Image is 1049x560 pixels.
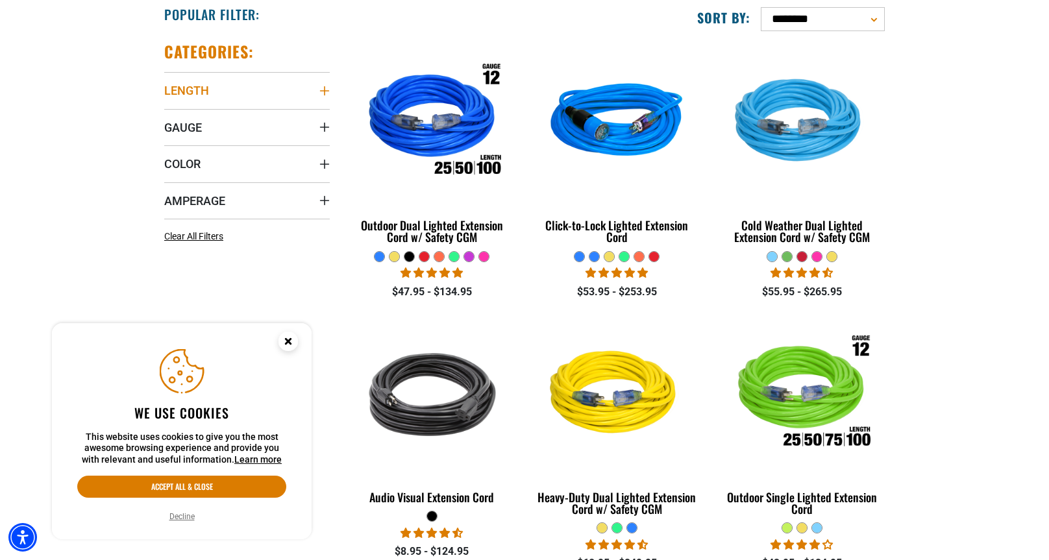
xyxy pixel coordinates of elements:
div: Outdoor Single Lighted Extension Cord [719,491,885,515]
a: yellow Heavy-Duty Dual Lighted Extension Cord w/ Safety CGM [534,313,700,522]
summary: Length [164,72,330,108]
a: This website uses cookies to give you the most awesome browsing experience and provide you with r... [234,454,282,465]
div: $53.95 - $253.95 [534,284,700,300]
span: Gauge [164,120,202,135]
h2: Categories: [164,42,254,62]
p: This website uses cookies to give you the most awesome browsing experience and provide you with r... [77,432,286,466]
summary: Gauge [164,109,330,145]
img: Light Blue [720,48,883,197]
label: Sort by: [697,9,750,26]
aside: Cookie Consent [52,323,312,540]
div: Cold Weather Dual Lighted Extension Cord w/ Safety CGM [719,219,885,243]
a: Light Blue Cold Weather Dual Lighted Extension Cord w/ Safety CGM [719,42,885,250]
img: Outdoor Single Lighted Extension Cord [720,319,883,469]
div: Outdoor Dual Lighted Extension Cord w/ Safety CGM [349,219,515,243]
div: $55.95 - $265.95 [719,284,885,300]
span: Amperage [164,193,225,208]
span: 4.64 stars [586,539,648,551]
button: Accept all & close [77,476,286,498]
img: black [351,319,514,469]
div: $8.95 - $124.95 [349,544,515,559]
a: black Audio Visual Extension Cord [349,313,515,511]
div: Heavy-Duty Dual Lighted Extension Cord w/ Safety CGM [534,491,700,515]
a: Clear All Filters [164,230,228,243]
a: Outdoor Dual Lighted Extension Cord w/ Safety CGM Outdoor Dual Lighted Extension Cord w/ Safety CGM [349,42,515,250]
a: Outdoor Single Lighted Extension Cord Outdoor Single Lighted Extension Cord [719,313,885,522]
span: 4.81 stars [401,267,463,279]
div: $47.95 - $134.95 [349,284,515,300]
button: Decline [166,510,199,523]
a: blue Click-to-Lock Lighted Extension Cord [534,42,700,250]
div: Accessibility Menu [8,523,37,552]
div: Audio Visual Extension Cord [349,491,515,503]
summary: Amperage [164,182,330,219]
img: Outdoor Dual Lighted Extension Cord w/ Safety CGM [351,48,514,197]
span: 4.71 stars [401,527,463,539]
span: 4.87 stars [586,267,648,279]
div: Click-to-Lock Lighted Extension Cord [534,219,700,243]
h2: We use cookies [77,404,286,421]
img: blue [535,48,698,197]
img: yellow [535,319,698,469]
summary: Color [164,145,330,182]
span: Color [164,156,201,171]
span: 4.00 stars [771,539,833,551]
h2: Popular Filter: [164,6,260,23]
span: Length [164,83,209,98]
span: Clear All Filters [164,231,223,241]
span: 4.62 stars [771,267,833,279]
